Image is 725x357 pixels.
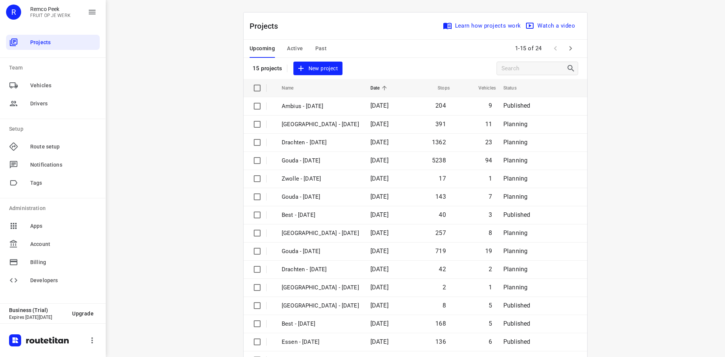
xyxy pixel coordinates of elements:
div: Search [566,64,578,73]
p: Gemeente Rotterdam - Thursday [282,301,359,310]
span: 1 [489,284,492,291]
span: 8 [443,302,446,309]
span: 9 [489,102,492,109]
span: Published [503,102,531,109]
span: 19 [485,247,492,255]
span: Drivers [30,100,97,108]
span: 257 [435,229,446,236]
span: 168 [435,320,446,327]
span: 17 [439,175,446,182]
p: Setup [9,125,100,133]
span: Planning [503,266,528,273]
span: [DATE] [370,284,389,291]
span: 2 [489,266,492,273]
span: Past [315,44,327,53]
span: [DATE] [370,302,389,309]
span: Account [30,240,97,248]
span: 42 [439,266,446,273]
p: Expires [DATE][DATE] [9,315,66,320]
p: 15 projects [253,65,282,72]
span: Published [503,338,531,345]
p: Best - Thursday [282,320,359,328]
span: [DATE] [370,266,389,273]
span: Route setup [30,143,97,151]
p: Antwerpen - Monday [282,120,359,129]
span: Name [282,83,304,93]
p: Remco Peek [30,6,71,12]
span: 8 [489,229,492,236]
span: Status [503,83,526,93]
span: [DATE] [370,193,389,200]
p: Zwolle - Thursday [282,229,359,238]
div: R [6,5,21,20]
span: 40 [439,211,446,218]
span: Planning [503,193,528,200]
span: [DATE] [370,102,389,109]
p: Team [9,64,100,72]
p: Zwolle - Friday [282,175,359,183]
span: 719 [435,247,446,255]
p: Ambius - [DATE] [282,102,359,111]
span: Projects [30,39,97,46]
p: Gouda - Friday [282,193,359,201]
span: Planning [503,157,528,164]
span: [DATE] [370,211,389,218]
p: Drachten - Monday [282,138,359,147]
span: 7 [489,193,492,200]
span: 1 [489,175,492,182]
span: [DATE] [370,320,389,327]
span: [DATE] [370,338,389,345]
p: Best - Friday [282,211,359,219]
span: 5238 [432,157,446,164]
span: 1-15 of 24 [512,40,545,57]
span: 5 [489,302,492,309]
span: Planning [503,121,528,128]
p: Gouda - Thursday [282,247,359,256]
div: Account [6,236,100,252]
span: Billing [30,258,97,266]
div: Billing [6,255,100,270]
span: Stops [428,83,450,93]
span: [DATE] [370,229,389,236]
span: Vehicles [469,83,496,93]
span: Published [503,211,531,218]
span: 94 [485,157,492,164]
p: Antwerpen - Thursday [282,283,359,292]
span: 23 [485,139,492,146]
span: Planning [503,284,528,291]
input: Search projects [501,63,566,74]
span: Date [370,83,390,93]
div: Drivers [6,96,100,111]
div: Projects [6,35,100,50]
span: 6 [489,338,492,345]
span: Tags [30,179,97,187]
div: Route setup [6,139,100,154]
span: Planning [503,247,528,255]
span: Planning [503,139,528,146]
div: Vehicles [6,78,100,93]
span: Upcoming [250,44,275,53]
p: Business (Trial) [9,307,66,313]
span: [DATE] [370,175,389,182]
span: [DATE] [370,139,389,146]
span: Published [503,320,531,327]
p: Essen - Wednesday [282,338,359,346]
span: Next Page [563,41,578,56]
span: Planning [503,175,528,182]
div: Tags [6,175,100,190]
span: Developers [30,277,97,284]
span: Published [503,302,531,309]
span: 136 [435,338,446,345]
span: Active [287,44,303,53]
div: Apps [6,218,100,233]
button: Upgrade [66,307,100,320]
p: FRUIT OP JE WERK [30,13,71,18]
span: 1362 [432,139,446,146]
p: Gouda - Monday [282,156,359,165]
span: Notifications [30,161,97,169]
span: Planning [503,229,528,236]
div: Developers [6,273,100,288]
p: Projects [250,20,284,32]
span: [DATE] [370,247,389,255]
span: 204 [435,102,446,109]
